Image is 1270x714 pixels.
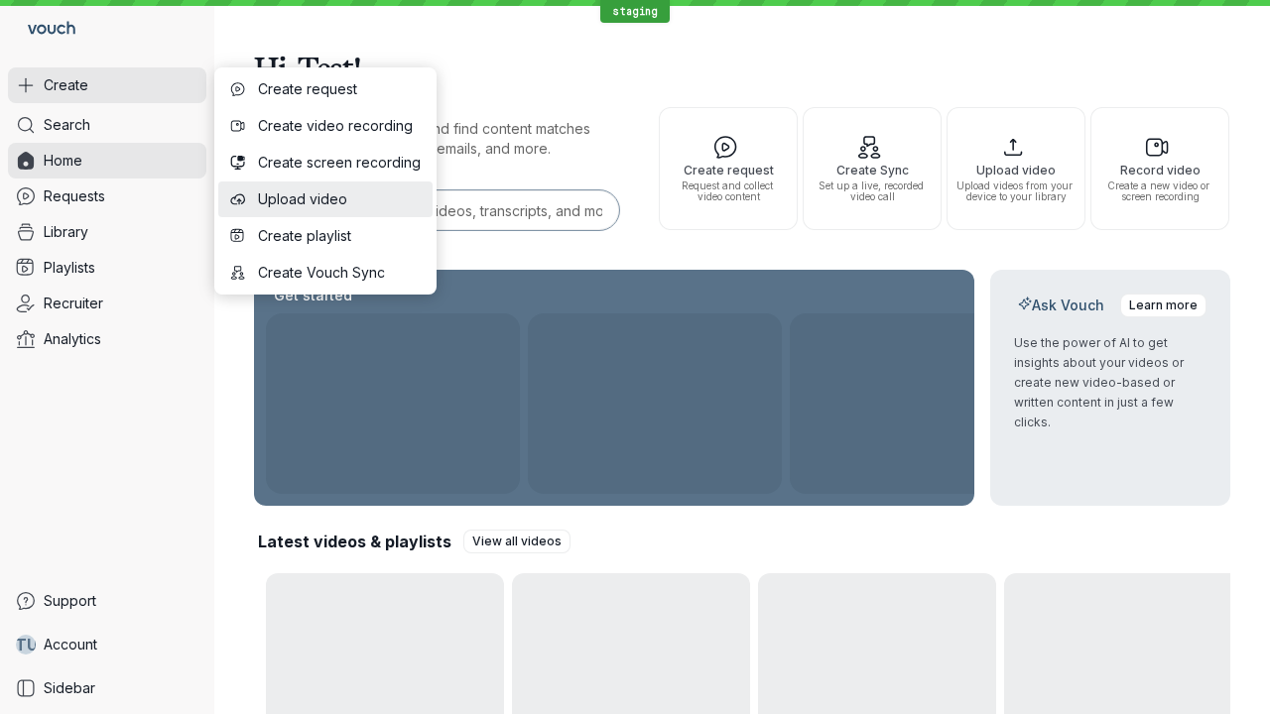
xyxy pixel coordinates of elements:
span: Create [44,75,88,95]
a: Search [8,107,206,143]
span: Home [44,151,82,171]
span: Account [44,635,97,654]
a: Home [8,143,206,178]
span: Analytics [44,329,101,349]
span: Create request [668,164,789,177]
button: Upload videoUpload videos from your device to your library [947,107,1085,230]
button: Create requestRequest and collect video content [659,107,798,230]
span: Record video [1099,164,1220,177]
span: Upload video [258,189,421,209]
span: Upload video [955,164,1077,177]
a: Go to homepage [8,8,83,52]
span: Create video recording [258,116,421,136]
span: Library [44,222,88,242]
button: Create screen recording [218,145,433,180]
span: Set up a live, recorded video call [812,180,933,202]
a: Playlists [8,250,206,286]
span: Recruiter [44,294,103,313]
span: Create playlist [258,226,421,246]
span: Support [44,591,96,611]
span: View all videos [472,532,562,551]
span: Playlists [44,258,95,278]
a: Requests [8,178,206,214]
p: Use the power of AI to get insights about your videos or create new video-based or written conten... [1014,333,1206,432]
span: Create screen recording [258,153,421,173]
span: Requests [44,186,105,206]
button: Create playlist [218,218,433,254]
button: Record videoCreate a new video or screen recording [1090,107,1229,230]
span: T [15,635,27,654]
span: Create request [258,79,421,99]
button: Create [8,67,206,103]
p: Search for any keywords and find content matches through transcriptions, user emails, and more. [254,119,623,159]
a: Analytics [8,321,206,357]
h2: Get started [270,286,356,305]
a: TUAccount [8,627,206,662]
span: Upload videos from your device to your library [955,180,1077,202]
a: Library [8,214,206,250]
a: Recruiter [8,286,206,321]
span: Create Vouch Sync [258,263,421,283]
h2: Ask Vouch [1014,296,1108,315]
span: U [27,635,38,654]
span: Request and collect video content [668,180,789,202]
h1: Hi, Test! [254,40,1230,95]
span: Create a new video or screen recording [1099,180,1220,202]
span: Create Sync [812,164,933,177]
button: Create request [218,71,433,107]
span: Sidebar [44,678,95,698]
a: Support [8,583,206,619]
button: Create video recording [218,108,433,144]
span: Search [44,115,90,135]
button: Create SyncSet up a live, recorded video call [803,107,942,230]
button: Create Vouch Sync [218,255,433,291]
span: Learn more [1129,296,1198,315]
a: Learn more [1120,294,1206,317]
button: Upload video [218,181,433,217]
h2: Latest videos & playlists [258,531,451,552]
a: Sidebar [8,670,206,706]
a: View all videos [463,530,571,553]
